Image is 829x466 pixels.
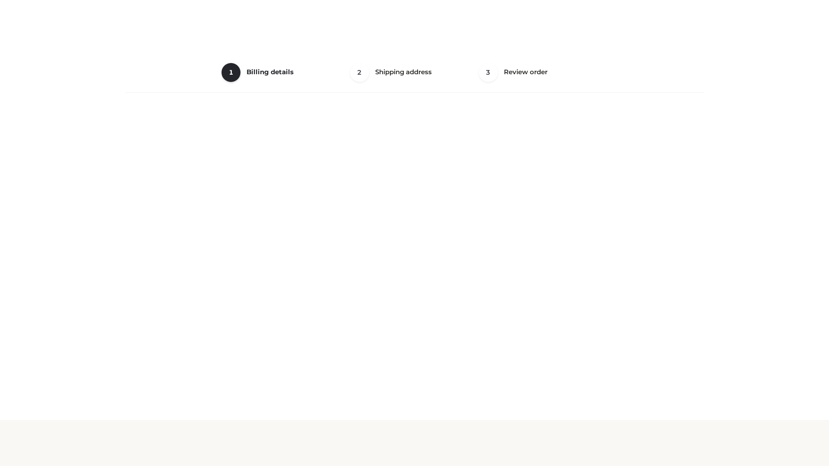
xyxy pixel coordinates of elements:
span: 3 [479,63,498,82]
span: Review order [504,68,547,76]
span: Shipping address [375,68,432,76]
span: 2 [350,63,369,82]
span: 1 [221,63,240,82]
span: Billing details [247,68,294,76]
